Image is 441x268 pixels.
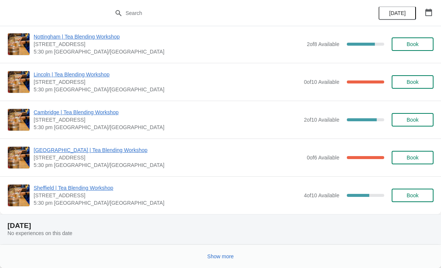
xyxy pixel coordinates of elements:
span: 5:30 pm [GEOGRAPHIC_DATA]/[GEOGRAPHIC_DATA] [34,161,303,169]
span: 0 of 10 Available [304,79,339,85]
button: Book [392,189,434,202]
img: Nottingham | Tea Blending Workshop | 24 Bridlesmith Gate, Nottingham NG1 2GQ, UK | 5:30 pm Europe... [8,33,30,55]
h2: [DATE] [7,222,434,229]
span: Sheffield | Tea Blending Workshop [34,184,300,192]
span: [STREET_ADDRESS] [34,78,300,86]
span: Lincoln | Tea Blending Workshop [34,71,300,78]
span: Book [407,192,419,198]
span: Cambridge | Tea Blending Workshop [34,109,300,116]
button: Show more [204,250,237,263]
span: Nottingham | Tea Blending Workshop [34,33,303,40]
button: [DATE] [379,6,416,20]
img: Sheffield | Tea Blending Workshop | 76 - 78 Pinstone Street, Sheffield, S1 2HP | 5:30 pm Europe/L... [8,185,30,206]
span: 2 of 10 Available [304,117,339,123]
span: [STREET_ADDRESS] [34,192,300,199]
input: Search [125,6,331,20]
span: Book [407,79,419,85]
span: Book [407,41,419,47]
span: 0 of 6 Available [307,155,339,161]
span: Book [407,117,419,123]
img: Cambridge | Tea Blending Workshop | 8-9 Green Street, Cambridge, CB2 3JU | 5:30 pm Europe/London [8,109,30,131]
span: [GEOGRAPHIC_DATA] | Tea Blending Workshop [34,146,303,154]
span: No experiences on this date [7,230,73,236]
span: 5:30 pm [GEOGRAPHIC_DATA]/[GEOGRAPHIC_DATA] [34,124,300,131]
span: 2 of 8 Available [307,41,339,47]
img: London Covent Garden | Tea Blending Workshop | 11 Monmouth St, London, WC2H 9DA | 5:30 pm Europe/... [8,147,30,168]
span: 5:30 pm [GEOGRAPHIC_DATA]/[GEOGRAPHIC_DATA] [34,86,300,93]
span: 5:30 pm [GEOGRAPHIC_DATA]/[GEOGRAPHIC_DATA] [34,199,300,207]
span: [STREET_ADDRESS] [34,154,303,161]
span: Book [407,155,419,161]
button: Book [392,113,434,127]
span: [STREET_ADDRESS] [34,116,300,124]
span: [DATE] [389,10,405,16]
span: 4 of 10 Available [304,192,339,198]
button: Book [392,151,434,164]
button: Book [392,37,434,51]
button: Book [392,75,434,89]
span: [STREET_ADDRESS] [34,40,303,48]
img: Lincoln | Tea Blending Workshop | 30 Sincil Street, Lincoln, LN5 7ET | 5:30 pm Europe/London [8,71,30,93]
span: 5:30 pm [GEOGRAPHIC_DATA]/[GEOGRAPHIC_DATA] [34,48,303,55]
span: Show more [207,253,234,259]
